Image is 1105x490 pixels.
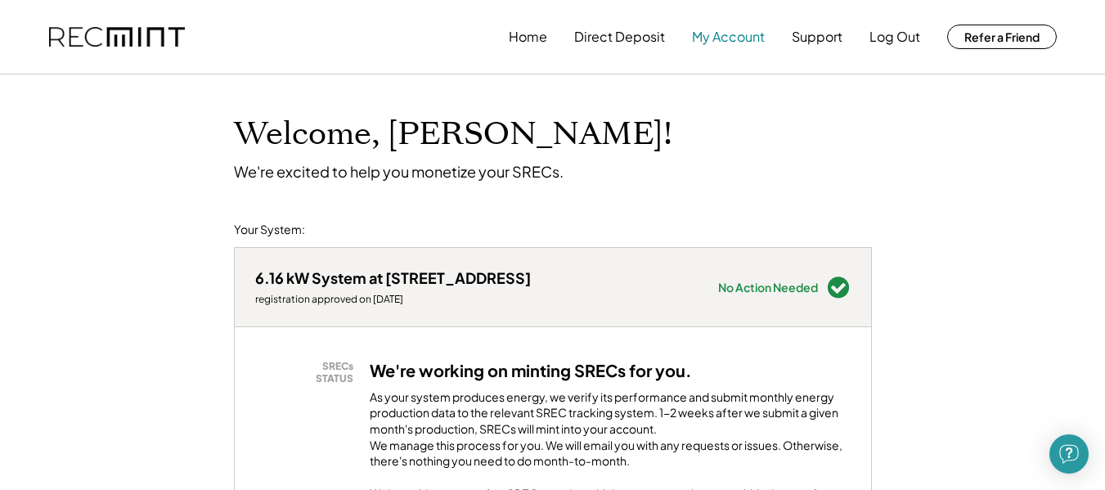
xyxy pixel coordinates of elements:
[869,20,920,53] button: Log Out
[234,162,564,181] div: We're excited to help you monetize your SRECs.
[234,115,672,154] h1: Welcome, [PERSON_NAME]!
[255,293,531,306] div: registration approved on [DATE]
[263,360,353,385] div: SRECs STATUS
[255,268,531,287] div: 6.16 kW System at [STREET_ADDRESS]
[574,20,665,53] button: Direct Deposit
[692,20,765,53] button: My Account
[718,281,818,293] div: No Action Needed
[792,20,842,53] button: Support
[370,360,692,381] h3: We're working on minting SRECs for you.
[1049,434,1089,474] div: Open Intercom Messenger
[947,25,1057,49] button: Refer a Friend
[509,20,547,53] button: Home
[370,389,851,478] div: As your system produces energy, we verify its performance and submit monthly energy production da...
[49,27,185,47] img: recmint-logotype%403x.png
[234,222,305,238] div: Your System:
